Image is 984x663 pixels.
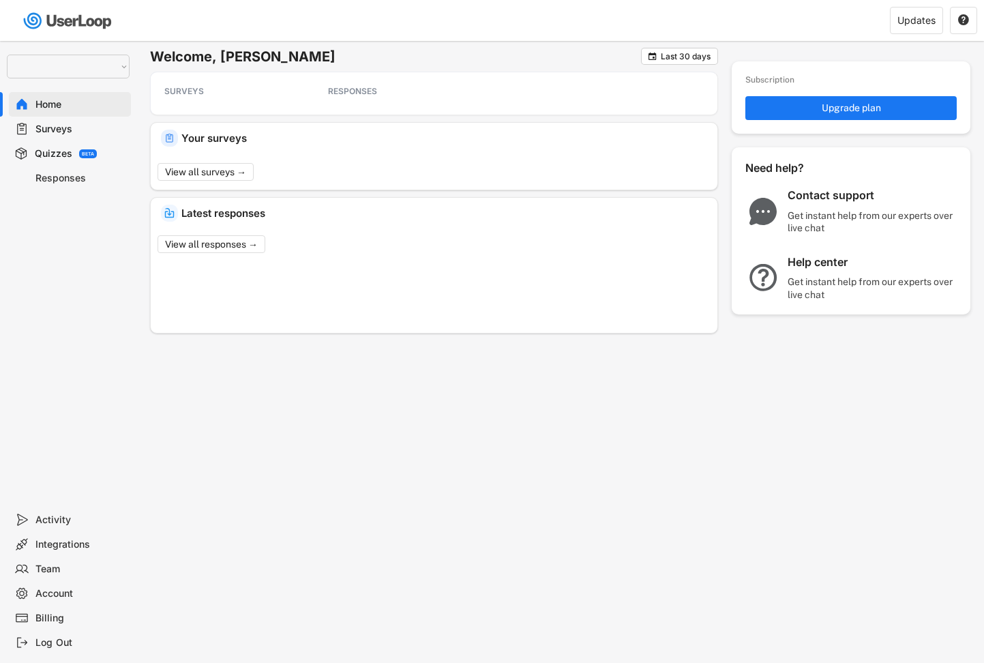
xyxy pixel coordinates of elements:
h6: Welcome, [PERSON_NAME] [150,48,641,65]
button: View all surveys → [158,163,254,181]
button:  [647,51,657,61]
div: SURVEYS [164,86,287,97]
div: Billing [35,612,125,625]
div: BETA [82,151,94,156]
div: Log Out [35,636,125,649]
div: Team [35,563,125,576]
button:  [957,14,970,27]
div: Contact support [788,188,958,203]
text:  [958,14,969,26]
div: Latest responses [181,208,707,218]
div: Account [35,587,125,600]
div: Subscription [745,75,794,86]
div: Help center [788,255,958,269]
div: Activity [35,514,125,527]
div: Updates [897,16,936,25]
div: Get instant help from our experts over live chat [788,276,958,300]
div: Home [35,98,125,111]
div: Surveys [35,123,125,136]
text:  [648,51,657,61]
div: RESPONSES [328,86,451,97]
button: View all responses → [158,235,265,253]
div: Need help? [745,161,841,175]
img: QuestionMarkInverseMajor.svg [745,264,781,291]
div: Responses [35,172,125,185]
img: IncomingMajor.svg [164,208,175,218]
button: Upgrade plan [745,96,957,120]
div: Integrations [35,538,125,551]
img: userloop-logo-01.svg [20,7,117,35]
img: ChatMajor.svg [745,198,781,225]
div: Your surveys [181,133,707,143]
div: Last 30 days [661,53,711,61]
div: Quizzes [35,147,72,160]
div: Get instant help from our experts over live chat [788,209,958,234]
